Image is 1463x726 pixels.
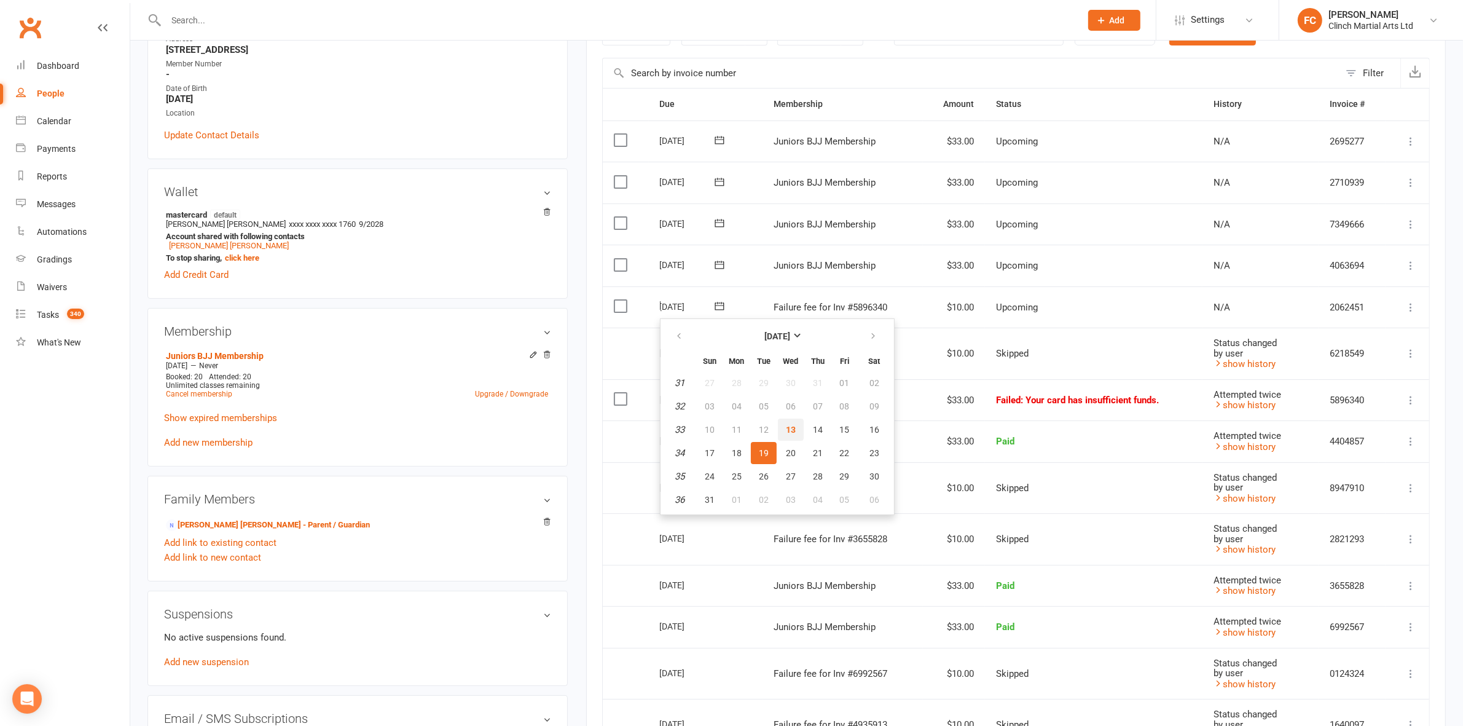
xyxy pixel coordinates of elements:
[16,191,130,218] a: Messages
[164,712,551,725] h3: Email / SMS Subscriptions
[164,630,551,645] p: No active suspensions found.
[289,219,356,229] span: xxxx xxxx xxxx 1760
[805,489,831,511] button: 04
[813,472,823,481] span: 28
[1214,575,1281,586] span: Attempted twice
[805,465,831,487] button: 28
[774,580,876,591] span: Juniors BJJ Membership
[1214,616,1281,627] span: Attempted twice
[660,255,716,274] div: [DATE]
[732,495,742,505] span: 01
[603,58,1339,88] input: Search by invoice number
[166,69,551,80] strong: -
[12,684,42,714] div: Open Intercom Messenger
[166,232,545,241] strong: Account shared with following contacts
[1319,120,1386,162] td: 2695277
[923,120,985,162] td: $33.00
[359,219,383,229] span: 9/2028
[16,108,130,135] a: Calendar
[16,246,130,274] a: Gradings
[164,437,253,448] a: Add new membership
[923,162,985,203] td: $33.00
[697,465,723,487] button: 24
[1363,66,1384,81] div: Filter
[166,381,260,390] span: Unlimited classes remaining
[166,253,545,262] strong: To stop sharing,
[811,357,825,366] small: Thursday
[1319,606,1386,648] td: 6992567
[1319,245,1386,286] td: 4063694
[705,448,715,458] span: 17
[732,448,742,458] span: 18
[1214,400,1276,411] a: show history
[166,351,264,361] a: Juniors BJJ Membership
[16,218,130,246] a: Automations
[759,495,769,505] span: 02
[16,135,130,163] a: Payments
[37,337,81,347] div: What's New
[1319,328,1386,379] td: 6218549
[1110,15,1125,25] span: Add
[660,297,716,316] div: [DATE]
[1319,379,1386,421] td: 5896340
[859,442,890,464] button: 23
[774,668,888,679] span: Failure fee for Inv #6992567
[1319,648,1386,700] td: 0124324
[832,489,858,511] button: 05
[832,465,858,487] button: 29
[859,489,890,511] button: 06
[1214,544,1276,555] a: show history
[16,52,130,80] a: Dashboard
[923,89,985,120] th: Amount
[1214,627,1276,638] a: show history
[1328,9,1413,20] div: [PERSON_NAME]
[660,617,716,636] div: [DATE]
[923,245,985,286] td: $33.00
[996,219,1038,230] span: Upcoming
[697,442,723,464] button: 17
[164,657,249,668] a: Add new suspension
[778,489,804,511] button: 03
[1214,358,1276,369] a: show history
[1298,8,1322,33] div: FC
[759,472,769,481] span: 26
[763,89,923,120] th: Membership
[1319,286,1386,328] td: 2062451
[859,419,890,441] button: 16
[166,83,551,95] div: Date of Birth
[164,185,551,199] h3: Wallet
[869,357,881,366] small: Saturday
[751,465,777,487] button: 26
[210,210,240,219] span: default
[164,550,261,565] a: Add link to new contact
[996,534,1029,545] span: Skipped
[37,227,87,237] div: Automations
[675,471,684,482] em: 35
[166,519,370,532] a: [PERSON_NAME] [PERSON_NAME] - Parent / Guardian
[805,419,831,441] button: 14
[164,267,229,282] a: Add Credit Card
[37,144,76,154] div: Payments
[724,489,750,511] button: 01
[840,425,850,435] span: 15
[1339,58,1400,88] button: Filter
[783,357,798,366] small: Wednesday
[774,260,876,271] span: Juniors BJJ Membership
[1021,395,1159,406] span: : Your card has insufficient funds.
[164,128,259,143] a: Update Contact Details
[16,329,130,357] a: What's New
[786,425,796,435] span: 13
[996,348,1029,359] span: Skipped
[675,424,684,435] em: 33
[840,357,849,366] small: Friday
[805,442,831,464] button: 21
[813,495,823,505] span: 04
[840,472,850,481] span: 29
[225,253,259,262] a: click here
[1214,523,1277,545] span: Status changed by user
[164,412,277,424] a: Show expired memberships
[923,286,985,328] td: $10.00
[923,379,985,421] td: $33.00
[705,495,715,505] span: 31
[37,199,76,209] div: Messages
